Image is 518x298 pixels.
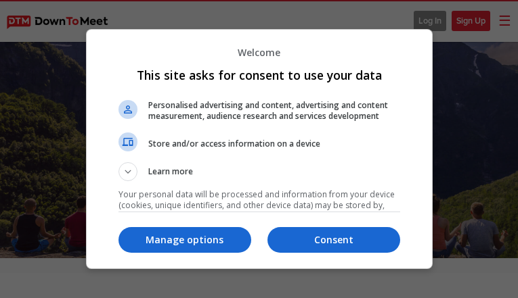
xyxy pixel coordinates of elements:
div: This site asks for consent to use your data [86,29,433,269]
a: 141 TCF vendor(s) and 69 ad partner(s) [230,210,379,222]
p: Welcome [118,46,400,59]
span: Store and/or access information on a device [148,139,400,149]
span: Learn more [148,166,193,181]
p: Your personal data will be processed and information from your device (cookies, unique identifier... [118,189,400,232]
button: Consent [267,227,400,253]
span: Personalised advertising and content, advertising and content measurement, audience research and ... [148,100,400,122]
button: Learn more [118,162,400,181]
p: Consent [267,233,400,247]
h1: This site asks for consent to use your data [118,67,400,83]
p: Manage options [118,233,251,247]
button: Manage options [118,227,251,253]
